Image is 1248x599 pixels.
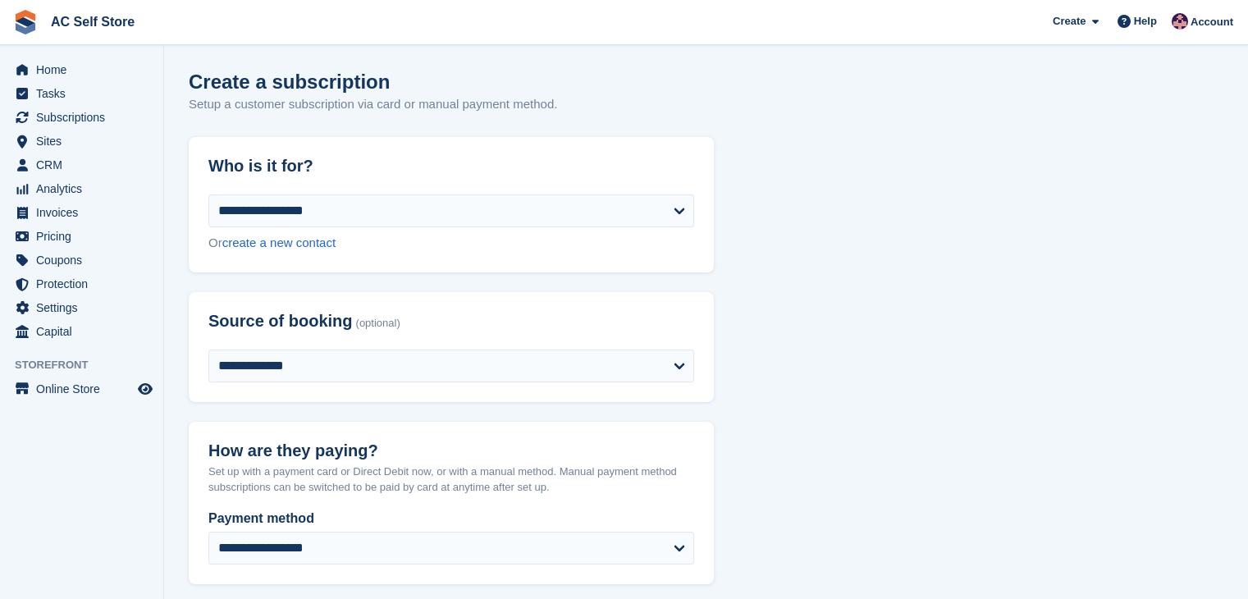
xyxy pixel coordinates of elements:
[36,58,135,81] span: Home
[36,177,135,200] span: Analytics
[189,95,557,114] p: Setup a customer subscription via card or manual payment method.
[36,377,135,400] span: Online Store
[44,8,141,35] a: AC Self Store
[36,130,135,153] span: Sites
[8,201,155,224] a: menu
[15,357,163,373] span: Storefront
[356,318,400,330] span: (optional)
[36,225,135,248] span: Pricing
[8,377,155,400] a: menu
[36,106,135,129] span: Subscriptions
[1191,14,1233,30] span: Account
[8,58,155,81] a: menu
[13,10,38,34] img: stora-icon-8386f47178a22dfd0bd8f6a31ec36ba5ce8667c1dd55bd0f319d3a0aa187defe.svg
[8,249,155,272] a: menu
[8,106,155,129] a: menu
[8,296,155,319] a: menu
[8,225,155,248] a: menu
[36,272,135,295] span: Protection
[36,249,135,272] span: Coupons
[208,234,694,253] div: Or
[36,153,135,176] span: CRM
[8,153,155,176] a: menu
[135,379,155,399] a: Preview store
[1134,13,1157,30] span: Help
[36,201,135,224] span: Invoices
[208,312,353,331] span: Source of booking
[1053,13,1086,30] span: Create
[8,320,155,343] a: menu
[8,82,155,105] a: menu
[36,82,135,105] span: Tasks
[208,464,694,496] p: Set up with a payment card or Direct Debit now, or with a manual method. Manual payment method su...
[8,130,155,153] a: menu
[8,177,155,200] a: menu
[208,441,694,460] h2: How are they paying?
[36,320,135,343] span: Capital
[208,509,694,528] label: Payment method
[8,272,155,295] a: menu
[222,235,336,249] a: create a new contact
[189,71,390,93] h1: Create a subscription
[208,157,694,176] h2: Who is it for?
[1172,13,1188,30] img: Ted Cox
[36,296,135,319] span: Settings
